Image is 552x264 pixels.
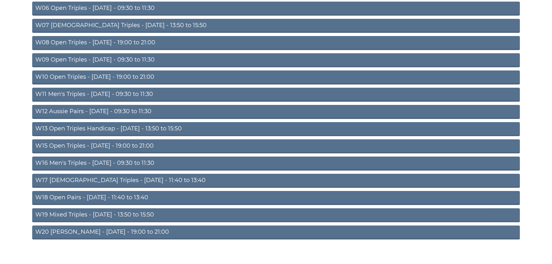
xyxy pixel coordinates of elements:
a: W20 [PERSON_NAME] - [DATE] - 19:00 to 21:00 [32,225,520,239]
a: W13 Open Triples Handicap - [DATE] - 13:50 to 15:50 [32,122,520,136]
a: W11 Men's Triples - [DATE] - 09:30 to 11:30 [32,88,520,102]
a: W16 Men's Triples - [DATE] - 09:30 to 11:30 [32,157,520,171]
a: W12 Aussie Pairs - [DATE] - 09:30 to 11:30 [32,105,520,119]
a: W08 Open Triples - [DATE] - 19:00 to 21:00 [32,36,520,50]
a: W07 [DEMOGRAPHIC_DATA] Triples - [DATE] - 13:50 to 15:50 [32,19,520,33]
a: W15 Open Triples - [DATE] - 19:00 to 21:00 [32,139,520,153]
a: W18 Open Pairs - [DATE] - 11:40 to 13:40 [32,191,520,205]
a: W19 Mixed Triples - [DATE] - 13:50 to 15:50 [32,208,520,222]
a: W09 Open Triples - [DATE] - 09:30 to 11:30 [32,53,520,67]
a: W10 Open Triples - [DATE] - 19:00 to 21:00 [32,70,520,84]
a: W17 [DEMOGRAPHIC_DATA] Triples - [DATE] - 11:40 to 13:40 [32,174,520,188]
a: W06 Open Triples - [DATE] - 09:30 to 11:30 [32,2,520,16]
